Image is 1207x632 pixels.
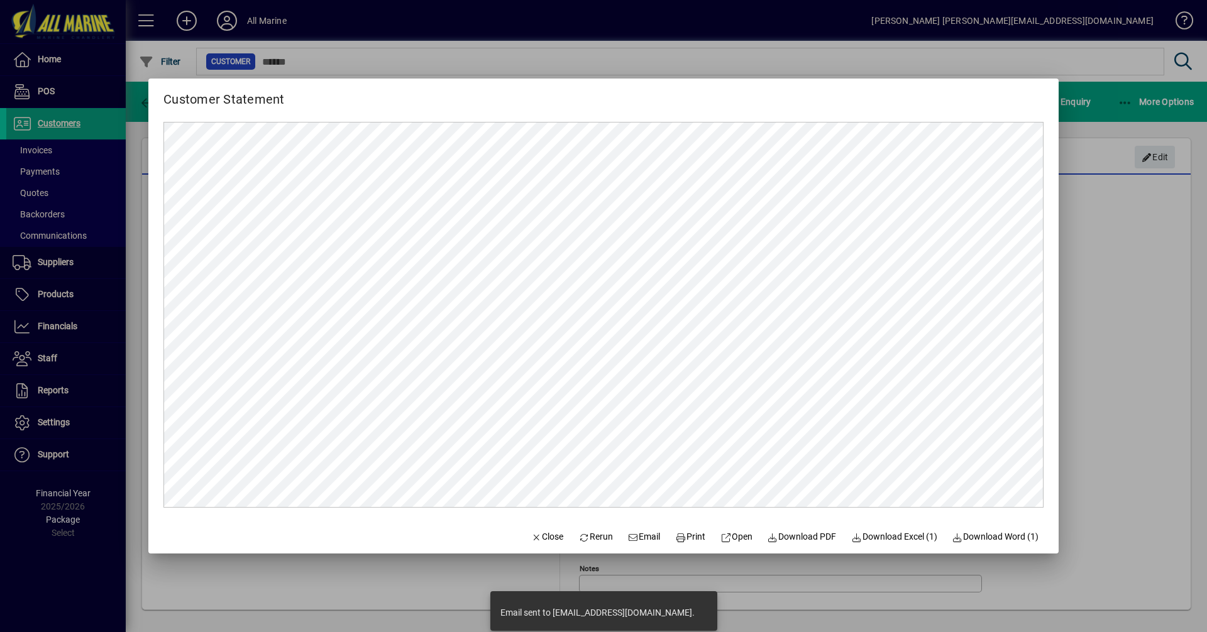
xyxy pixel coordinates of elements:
button: Download Excel (1) [846,526,942,548]
span: Open [720,530,752,543]
span: Print [675,530,705,543]
span: Download Word (1) [952,530,1039,543]
a: Open [715,526,758,548]
div: Email sent to [EMAIL_ADDRESS][DOMAIN_NAME]. [500,606,695,619]
button: Download Word (1) [947,526,1044,548]
button: Close [526,526,569,548]
span: Download Excel (1) [851,530,937,543]
button: Email [623,526,666,548]
span: Rerun [578,530,613,543]
span: Download PDF [768,530,837,543]
a: Download PDF [763,526,842,548]
span: Close [531,530,564,543]
span: Email [628,530,661,543]
button: Print [670,526,710,548]
h2: Customer Statement [148,79,300,109]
